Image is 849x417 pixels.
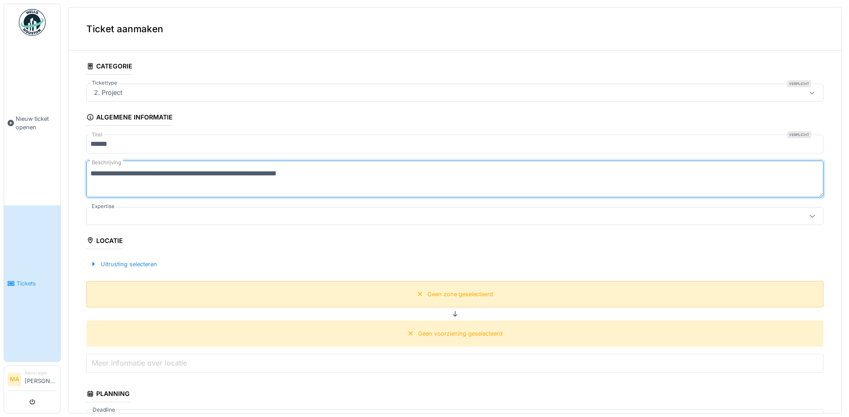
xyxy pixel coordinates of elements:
span: Nieuw ticket openen [16,115,57,132]
div: Aanvrager [25,370,57,376]
div: Locatie [86,234,123,249]
div: Categorie [86,60,132,75]
div: Planning [86,387,130,402]
div: Geen voorziening geselecteerd [418,329,503,338]
div: Verplicht [787,80,811,87]
label: Titel [90,131,104,139]
label: Beschrijving [90,157,123,168]
span: Tickets [17,279,57,288]
label: Meer informatie over locatie [90,357,189,368]
div: 2. Project [90,88,126,98]
label: Tickettype [90,79,119,87]
a: Nieuw ticket openen [4,41,60,205]
li: MA [8,373,21,386]
div: Uitrusting selecteren [86,258,161,270]
a: MA Aanvrager[PERSON_NAME] [8,370,57,391]
label: Deadline [92,405,116,415]
li: [PERSON_NAME] [25,370,57,389]
label: Expertise [90,203,116,210]
img: Badge_color-CXgf-gQk.svg [19,9,46,36]
div: Algemene informatie [86,111,173,126]
div: Geen zone geselecteerd [427,290,493,298]
a: Tickets [4,205,60,362]
div: Ticket aanmaken [68,8,841,51]
div: Verplicht [787,131,811,138]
